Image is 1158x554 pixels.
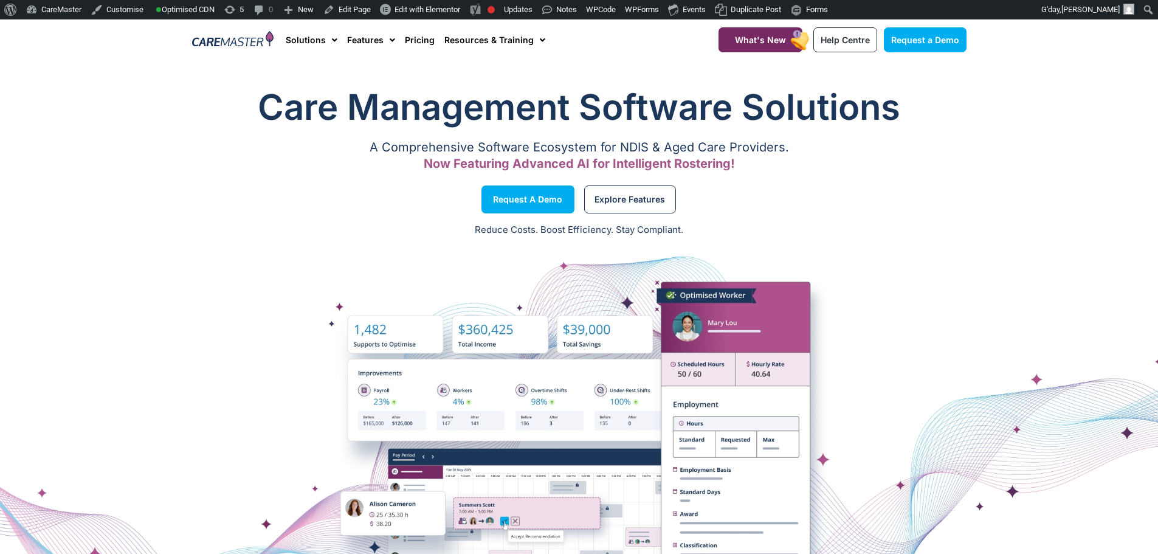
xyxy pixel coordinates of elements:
[405,19,435,60] a: Pricing
[719,27,802,52] a: What's New
[821,35,870,45] span: Help Centre
[493,196,562,203] span: Request a Demo
[813,27,877,52] a: Help Centre
[286,19,688,60] nav: Menu
[488,6,495,13] div: Focus keyphrase not set
[7,223,1151,237] p: Reduce Costs. Boost Efficiency. Stay Compliant.
[481,185,574,213] a: Request a Demo
[444,19,545,60] a: Resources & Training
[192,144,967,151] p: A Comprehensive Software Ecosystem for NDIS & Aged Care Providers.
[424,156,735,171] span: Now Featuring Advanced AI for Intelligent Rostering!
[192,83,967,131] h1: Care Management Software Solutions
[395,5,460,14] span: Edit with Elementor
[595,196,665,203] span: Explore Features
[584,185,676,213] a: Explore Features
[735,35,786,45] span: What's New
[192,31,274,49] img: CareMaster Logo
[286,19,337,60] a: Solutions
[884,27,967,52] a: Request a Demo
[891,35,959,45] span: Request a Demo
[347,19,395,60] a: Features
[1061,5,1120,14] span: [PERSON_NAME]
